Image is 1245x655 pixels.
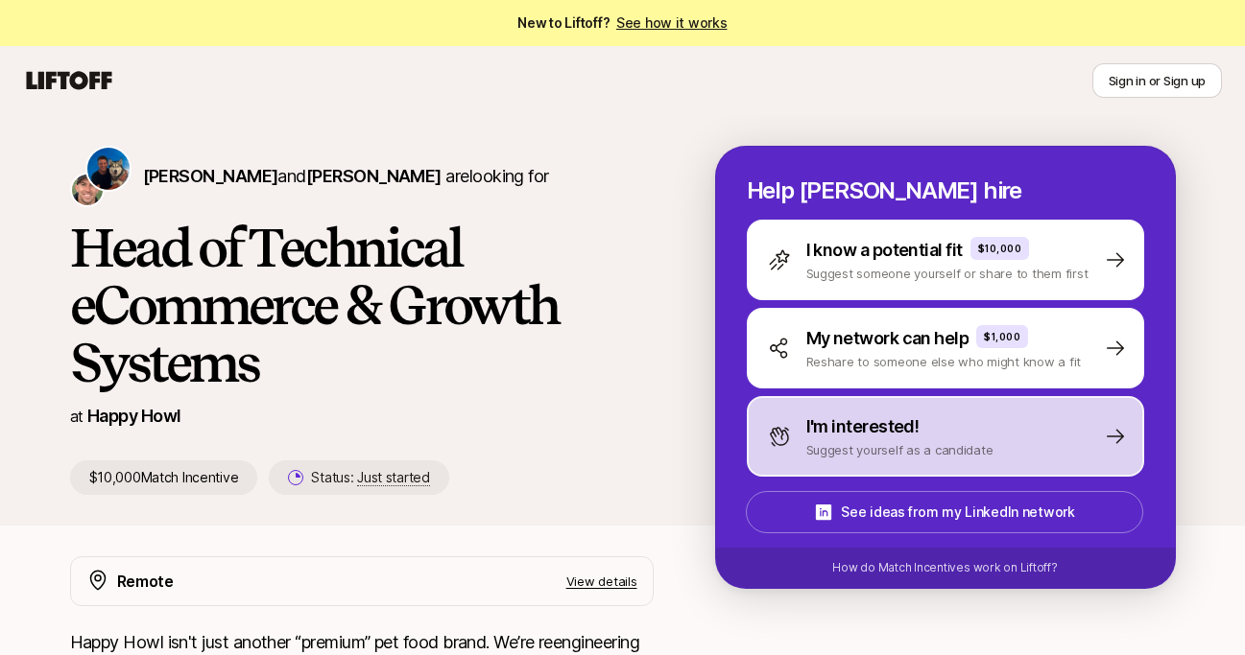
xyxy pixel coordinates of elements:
[357,469,430,486] span: Just started
[1092,63,1222,98] button: Sign in or Sign up
[806,237,963,264] p: I know a potential fit
[978,241,1022,256] p: $10,000
[306,166,442,186] span: [PERSON_NAME]
[806,440,994,459] p: Suggest yourself as a candidate
[806,264,1089,283] p: Suggest someone yourself or share to them first
[311,466,429,489] p: Status:
[517,12,727,35] span: New to Liftoff?
[70,404,84,429] p: at
[72,175,103,205] img: Josh Pierce
[832,559,1057,576] p: How do Match Incentives work on Liftoff?
[806,352,1082,371] p: Reshare to someone else who might know a fit
[70,219,654,391] h1: Head of Technical eCommerce & Growth Systems
[87,406,181,426] a: Happy Howl
[70,460,258,495] p: $10,000 Match Incentive
[143,166,278,186] span: [PERSON_NAME]
[746,491,1143,533] button: See ideas from my LinkedIn network
[806,413,920,440] p: I'm interested!
[117,569,174,594] p: Remote
[747,177,1144,204] p: Help [PERSON_NAME] hire
[841,501,1074,524] p: See ideas from my LinkedIn network
[87,148,130,190] img: Colin Buckley
[984,329,1020,344] p: $1,000
[566,572,637,591] p: View details
[143,163,549,190] p: are looking for
[806,325,970,352] p: My network can help
[616,14,728,31] a: See how it works
[277,166,441,186] span: and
